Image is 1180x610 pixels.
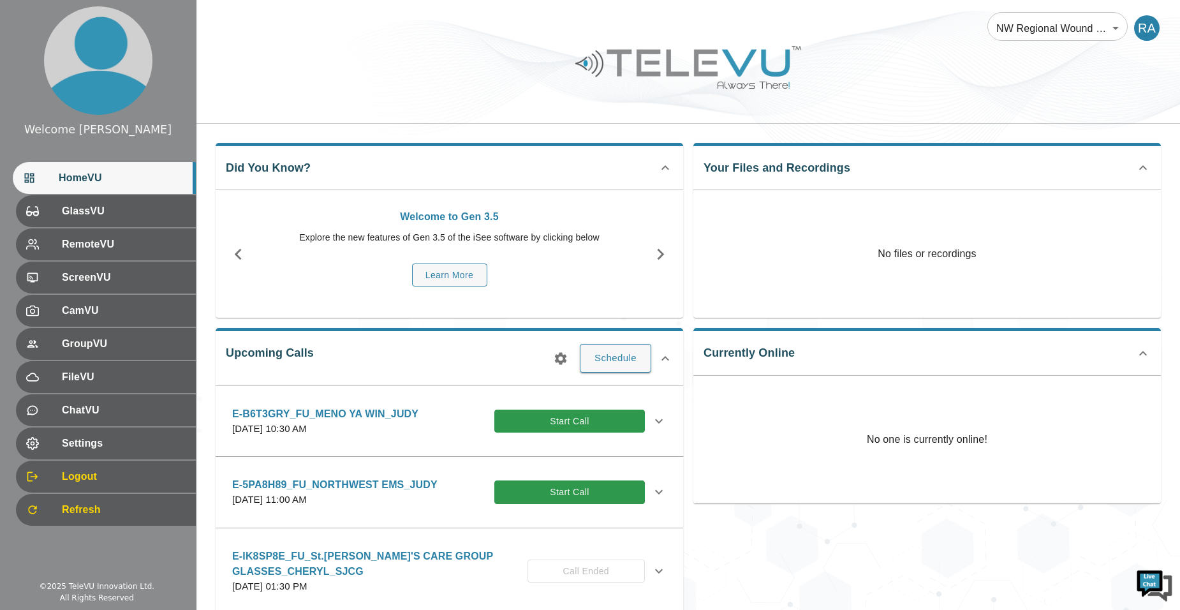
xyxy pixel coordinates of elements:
div: GroupVU [16,328,196,360]
p: [DATE] 11:00 AM [232,493,438,507]
div: ChatVU [16,394,196,426]
p: [DATE] 10:30 AM [232,422,418,436]
img: Logo [573,41,803,94]
div: E-IK8SP8E_FU_St.[PERSON_NAME]'S CARE GROUP GLASSES_CHERYL_SJCG[DATE] 01:30 PMCall Ended [222,541,677,602]
div: RemoteVU [16,228,196,260]
div: E-B6T3GRY_FU_MENO YA WIN_JUDY[DATE] 10:30 AMStart Call [222,399,677,444]
div: E-5PA8H89_FU_NORTHWEST EMS_JUDY[DATE] 11:00 AMStart Call [222,470,677,515]
button: Start Call [494,480,645,504]
p: Explore the new features of Gen 3.5 of the iSee software by clicking below [267,231,631,244]
div: FileVU [16,361,196,393]
p: No files or recordings [693,190,1161,318]
span: CamVU [62,303,186,318]
div: All Rights Reserved [60,592,134,604]
div: Welcome [PERSON_NAME] [24,121,172,138]
p: No one is currently online! [867,376,987,503]
span: RemoteVU [62,237,186,252]
button: Start Call [494,410,645,433]
p: E-IK8SP8E_FU_St.[PERSON_NAME]'S CARE GROUP GLASSES_CHERYL_SJCG [232,549,527,579]
div: CamVU [16,295,196,327]
span: GlassVU [62,204,186,219]
div: RA [1134,15,1160,41]
div: GlassVU [16,195,196,227]
div: ScreenVU [16,262,196,294]
span: GroupVU [62,336,186,352]
span: Settings [62,436,186,451]
span: Refresh [62,502,186,517]
img: profile.png [44,6,152,115]
div: NW Regional Wound Care [987,10,1128,46]
span: ScreenVU [62,270,186,285]
div: Settings [16,428,196,459]
p: E-5PA8H89_FU_NORTHWEST EMS_JUDY [232,477,438,493]
button: Schedule [580,344,651,372]
button: Learn More [412,264,487,287]
p: [DATE] 01:30 PM [232,579,527,594]
span: FileVU [62,369,186,385]
span: HomeVU [59,170,186,186]
div: HomeVU [13,162,196,194]
div: © 2025 TeleVU Innovation Ltd. [39,581,154,592]
p: Welcome to Gen 3.5 [267,209,631,225]
div: Logout [16,461,196,493]
img: Chat Widget [1135,565,1174,604]
span: Logout [62,469,186,484]
p: E-B6T3GRY_FU_MENO YA WIN_JUDY [232,406,418,422]
span: ChatVU [62,403,186,418]
div: Refresh [16,494,196,526]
